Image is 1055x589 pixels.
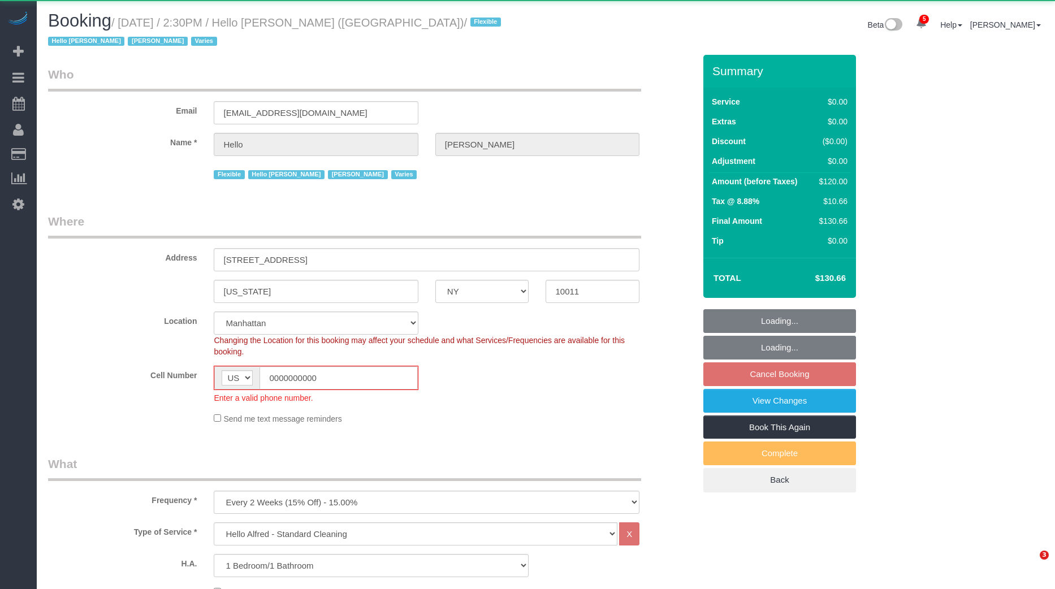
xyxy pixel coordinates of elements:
[214,336,625,356] span: Changing the Location for this booking may affect your schedule and what Services/Frequencies are...
[546,280,639,303] input: Zip Code
[470,18,501,27] span: Flexible
[781,274,846,283] h4: $130.66
[40,133,205,148] label: Name *
[48,37,124,46] span: Hello [PERSON_NAME]
[214,101,418,124] input: Email
[815,176,848,187] div: $120.00
[128,37,187,46] span: [PERSON_NAME]
[868,20,903,29] a: Beta
[48,66,641,92] legend: Who
[40,366,205,381] label: Cell Number
[712,116,736,127] label: Extras
[712,176,797,187] label: Amount (before Taxes)
[815,96,848,107] div: $0.00
[910,11,932,36] a: 5
[214,280,418,303] input: City
[884,18,902,33] img: New interface
[48,16,504,48] small: / [DATE] / 2:30PM / Hello [PERSON_NAME] ([GEOGRAPHIC_DATA])
[1017,551,1044,578] iframe: Intercom live chat
[40,522,205,538] label: Type of Service *
[40,491,205,506] label: Frequency *
[48,456,641,481] legend: What
[248,170,325,179] span: Hello [PERSON_NAME]
[260,366,417,389] input: Cell Number
[1040,551,1049,560] span: 3
[815,235,848,246] div: $0.00
[703,415,856,439] a: Book This Again
[328,170,387,179] span: [PERSON_NAME]
[712,235,724,246] label: Tip
[815,136,848,147] div: ($0.00)
[7,11,29,27] img: Automaid Logo
[40,554,205,569] label: H.A.
[815,215,848,227] div: $130.66
[391,170,417,179] span: Varies
[703,389,856,413] a: View Changes
[714,273,741,283] strong: Total
[712,136,746,147] label: Discount
[223,414,341,423] span: Send me text message reminders
[712,64,850,77] h3: Summary
[48,11,111,31] span: Booking
[435,133,639,156] input: Last Name
[214,170,244,179] span: Flexible
[940,20,962,29] a: Help
[815,155,848,167] div: $0.00
[214,133,418,156] input: First Name
[712,196,759,207] label: Tax @ 8.88%
[712,155,755,167] label: Adjustment
[40,101,205,116] label: Email
[712,96,740,107] label: Service
[970,20,1041,29] a: [PERSON_NAME]
[712,215,762,227] label: Final Amount
[919,15,929,24] span: 5
[48,213,641,239] legend: Where
[191,37,217,46] span: Varies
[815,116,848,127] div: $0.00
[703,468,856,492] a: Back
[815,196,848,207] div: $10.66
[40,311,205,327] label: Location
[214,390,418,404] div: Enter a valid phone number.
[40,248,205,263] label: Address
